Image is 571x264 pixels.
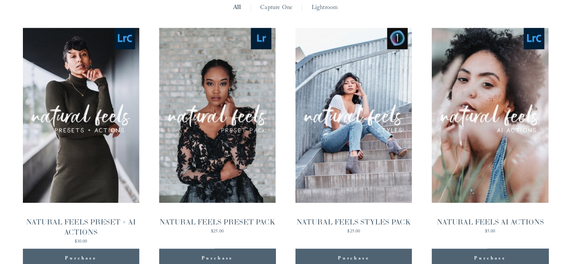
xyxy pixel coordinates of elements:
span: Purchase [474,254,506,264]
div: NATURAL FEELS STYLES PACK [296,217,411,227]
div: NATURAL FEELS PRESET PACK [159,217,276,227]
div: $5.00 [436,229,544,234]
div: $30.00 [23,240,139,244]
a: Lightroom [312,2,338,14]
a: NATURAL FEELS AI ACTIONS [432,28,548,235]
span: Purchase [338,254,369,264]
a: NATURAL FEELS STYLES PACK [295,28,412,235]
div: NATURAL FEELS PRESET + AI ACTIONS [23,217,139,237]
a: NATURAL FEELS PRESET + AI ACTIONS [23,28,139,246]
a: NATURAL FEELS PRESET PACK [159,28,276,235]
div: NATURAL FEELS AI ACTIONS [436,217,544,227]
div: $25.00 [159,229,276,234]
a: All [233,2,241,14]
span: | [301,2,303,14]
span: Purchase [202,254,233,264]
a: Capture One [260,2,292,14]
span: | [250,2,252,14]
span: Purchase [65,254,96,264]
div: $25.00 [296,229,411,234]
